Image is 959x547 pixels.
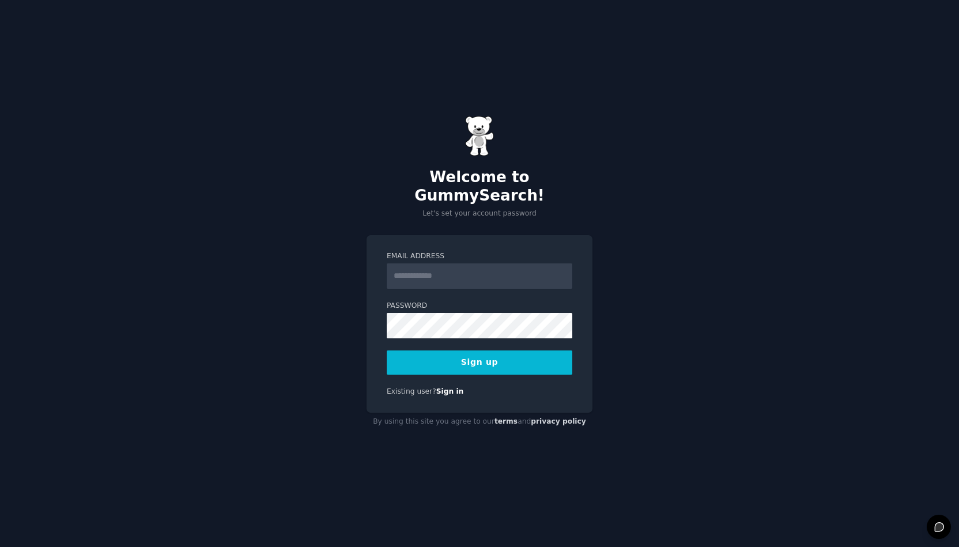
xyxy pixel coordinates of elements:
[494,417,518,425] a: terms
[387,251,572,262] label: Email Address
[436,387,464,395] a: Sign in
[387,387,436,395] span: Existing user?
[367,168,592,205] h2: Welcome to GummySearch!
[367,209,592,219] p: Let's set your account password
[531,417,586,425] a: privacy policy
[367,413,592,431] div: By using this site you agree to our and
[387,301,572,311] label: Password
[465,116,494,156] img: Gummy Bear
[387,350,572,375] button: Sign up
